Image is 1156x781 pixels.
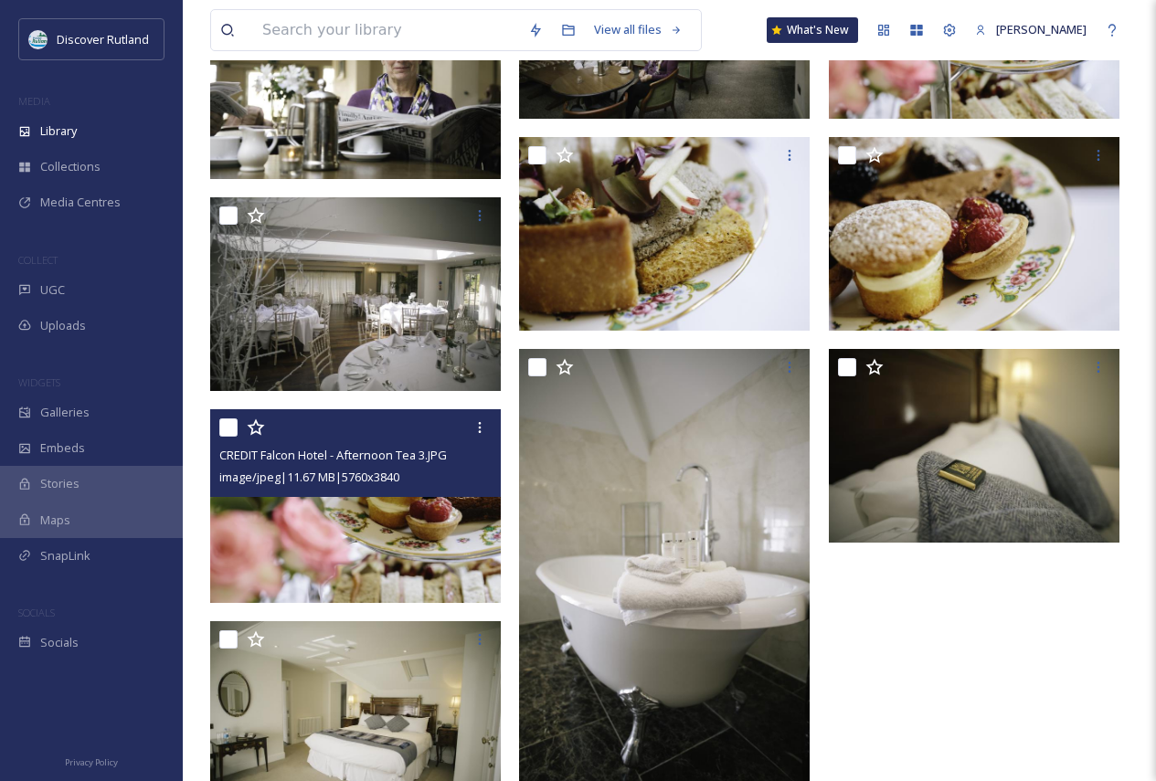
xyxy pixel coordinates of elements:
[18,253,58,267] span: COLLECT
[829,349,1119,543] img: CREDIT Falcon Hotel - Room 9.JPG
[18,375,60,389] span: WIDGETS
[40,439,85,457] span: Embeds
[40,634,79,651] span: Socials
[210,197,501,391] img: CREDIT Falcon Hotel - Events 2.JPG
[519,137,810,331] img: CREDIT Falcon Hotel - Afternoon Tea 5.JPG
[219,469,399,485] span: image/jpeg | 11.67 MB | 5760 x 3840
[210,409,501,603] img: CREDIT Falcon Hotel - Afternoon Tea 3.JPG
[40,317,86,334] span: Uploads
[57,31,149,47] span: Discover Rutland
[585,12,692,47] a: View all files
[40,512,70,529] span: Maps
[40,158,101,175] span: Collections
[219,447,447,463] span: CREDIT Falcon Hotel - Afternoon Tea 3.JPG
[40,404,90,421] span: Galleries
[65,756,118,768] span: Privacy Policy
[996,21,1087,37] span: [PERSON_NAME]
[29,30,48,48] img: DiscoverRutlandlog37F0B7.png
[65,750,118,772] a: Privacy Policy
[40,122,77,140] span: Library
[40,475,80,492] span: Stories
[767,17,858,43] a: What's New
[18,94,50,108] span: MEDIA
[18,606,55,619] span: SOCIALS
[40,547,90,565] span: SnapLink
[40,281,65,299] span: UGC
[966,12,1096,47] a: [PERSON_NAME]
[40,194,121,211] span: Media Centres
[253,10,519,50] input: Search your library
[829,137,1119,331] img: CREDIT Falcon Hotel - Afternoon Tea 6.JPG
